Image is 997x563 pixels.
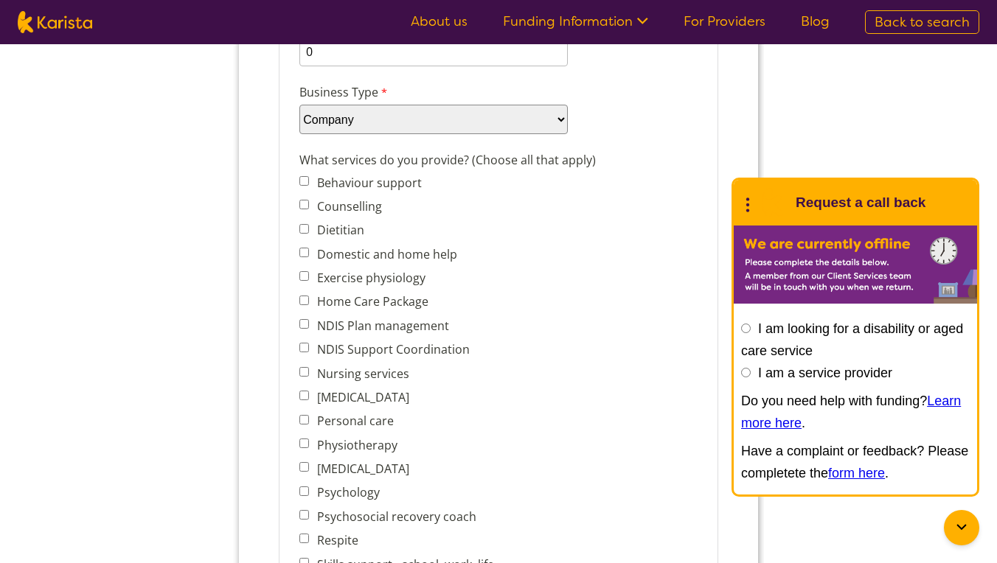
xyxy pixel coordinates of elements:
a: For Providers [684,13,765,30]
span: Back to search [875,13,970,31]
label: I am looking for a disability or aged care service [741,321,963,358]
label: ABN [66,120,103,141]
label: Business Type [66,391,210,412]
label: I am a service provider [758,366,892,380]
a: Blog [801,13,830,30]
input: Number of existing clients [66,344,335,374]
input: Business trading name [66,74,465,103]
label: Counselling [79,506,148,522]
p: Have a complaint or feedback? Please completete the . [741,440,970,484]
h1: Request a call back [796,192,925,214]
a: Funding Information [503,13,648,30]
input: Business Website [66,209,332,238]
img: Karista logo [18,11,92,33]
a: Back to search [865,10,979,34]
label: Number of existing clients [66,323,224,344]
label: Behaviour support [79,482,188,498]
label: Business trading name [66,52,206,74]
p: Do you need help with funding? . [741,390,970,434]
label: Business Website [66,188,262,209]
select: Head Office Location [66,276,335,306]
label: What services do you provide? (Choose all that apply) [66,458,367,479]
img: Karista offline chat form to request call back [734,225,977,304]
a: form here [828,466,885,480]
img: Karista [757,188,787,217]
legend: Company details [60,22,165,38]
label: Dietitian [79,529,131,545]
a: About us [411,13,468,30]
label: Head Office Location [66,255,210,276]
select: Business Type [66,412,335,441]
input: ABN [66,141,335,171]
